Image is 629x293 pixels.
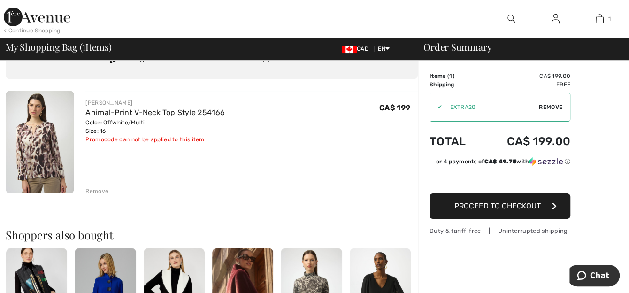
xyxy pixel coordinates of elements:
[481,125,570,157] td: CA$ 199.00
[6,229,418,240] h2: Shoppers also bought
[6,91,74,193] img: Animal-Print V-Neck Top Style 254166
[578,13,621,24] a: 1
[436,157,570,166] div: or 4 payments of with
[608,15,611,23] span: 1
[454,201,541,210] span: Proceed to Checkout
[529,157,563,166] img: Sezzle
[544,13,567,25] a: Sign In
[552,13,560,24] img: My Info
[6,42,112,52] span: My Shopping Bag ( Items)
[481,80,570,89] td: Free
[342,46,357,53] img: Canadian Dollar
[430,226,570,235] div: Duty & tariff-free | Uninterrupted shipping
[481,72,570,80] td: CA$ 199.00
[430,80,481,89] td: Shipping
[449,73,452,79] span: 1
[378,46,390,52] span: EN
[85,99,225,107] div: [PERSON_NAME]
[430,193,570,219] button: Proceed to Checkout
[442,93,539,121] input: Promo code
[430,103,442,111] div: ✔
[539,103,562,111] span: Remove
[82,40,85,52] span: 1
[342,46,372,52] span: CAD
[4,8,70,26] img: 1ère Avenue
[507,13,515,24] img: search the website
[85,108,225,117] a: Animal-Print V-Neck Top Style 254166
[85,187,108,195] div: Remove
[430,72,481,80] td: Items ( )
[430,169,570,190] iframe: PayPal-paypal
[596,13,604,24] img: My Bag
[4,26,61,35] div: < Continue Shopping
[85,118,225,135] div: Color: Offwhite/Multi Size: 16
[379,103,410,112] span: CA$ 199
[412,42,623,52] div: Order Summary
[430,157,570,169] div: or 4 payments ofCA$ 49.75withSezzle Click to learn more about Sezzle
[484,158,516,165] span: CA$ 49.75
[569,265,620,288] iframe: Opens a widget where you can chat to one of our agents
[430,125,481,157] td: Total
[85,135,225,144] div: Promocode can not be applied to this item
